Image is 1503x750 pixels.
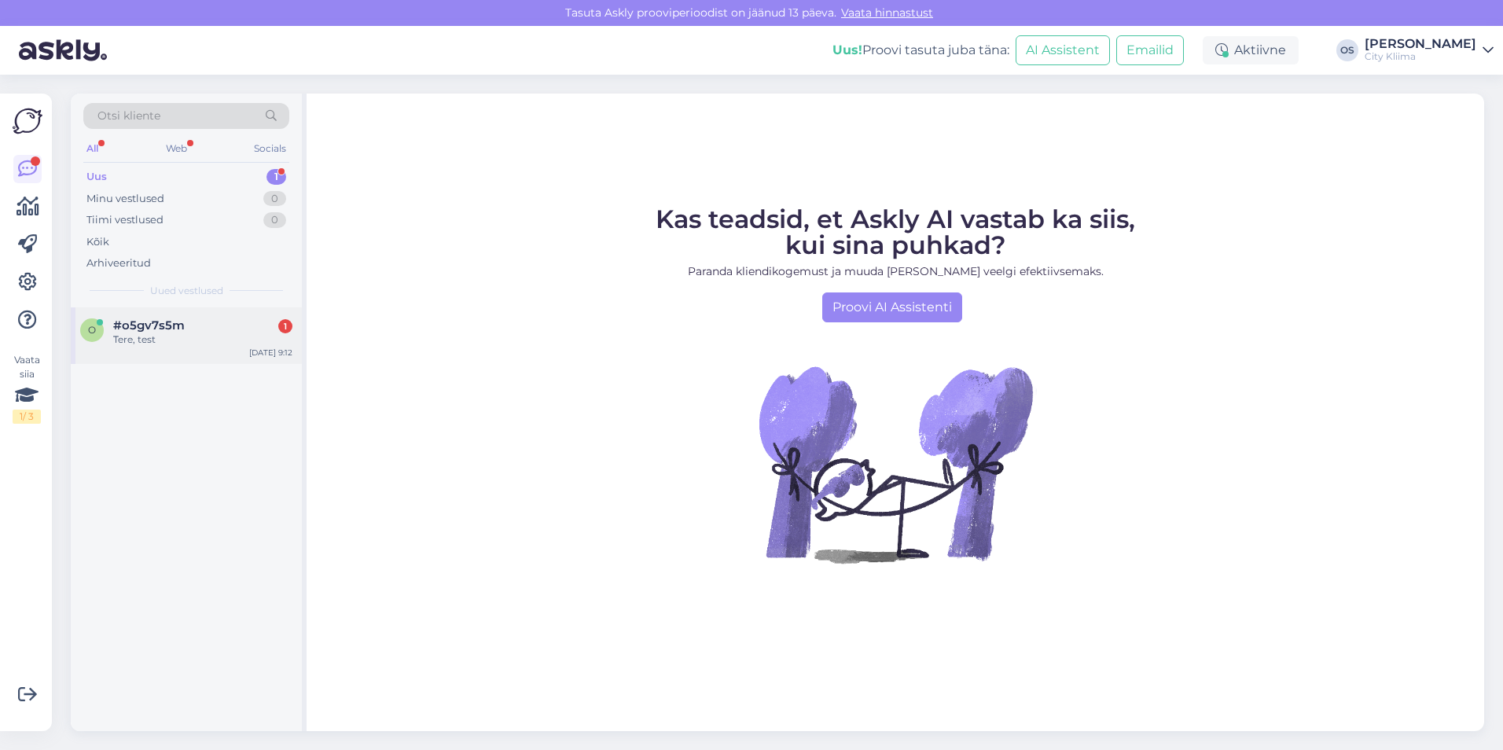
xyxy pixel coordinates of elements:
[86,212,164,228] div: Tiimi vestlused
[249,347,292,358] div: [DATE] 9:12
[163,138,190,159] div: Web
[86,256,151,271] div: Arhiveeritud
[656,204,1135,260] span: Kas teadsid, et Askly AI vastab ka siis, kui sina puhkad?
[113,333,292,347] div: Tere, test
[832,41,1009,60] div: Proovi tasuta juba täna:
[13,410,41,424] div: 1 / 3
[836,6,938,20] a: Vaata hinnastust
[278,319,292,333] div: 1
[97,108,160,124] span: Otsi kliente
[1016,35,1110,65] button: AI Assistent
[656,263,1135,280] p: Paranda kliendikogemust ja muuda [PERSON_NAME] veelgi efektiivsemaks.
[1336,39,1358,61] div: OS
[263,212,286,228] div: 0
[83,138,101,159] div: All
[832,42,862,57] b: Uus!
[1365,38,1494,63] a: [PERSON_NAME]City Kliima
[88,324,96,336] span: o
[251,138,289,159] div: Socials
[13,106,42,136] img: Askly Logo
[86,191,164,207] div: Minu vestlused
[1116,35,1184,65] button: Emailid
[1203,36,1299,64] div: Aktiivne
[754,322,1037,605] img: No Chat active
[86,234,109,250] div: Kõik
[1365,50,1476,63] div: City Kliima
[150,284,223,298] span: Uued vestlused
[13,353,41,424] div: Vaata siia
[263,191,286,207] div: 0
[822,292,962,322] a: Proovi AI Assistenti
[1365,38,1476,50] div: [PERSON_NAME]
[113,318,185,333] span: #o5gv7s5m
[86,169,107,185] div: Uus
[266,169,286,185] div: 1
